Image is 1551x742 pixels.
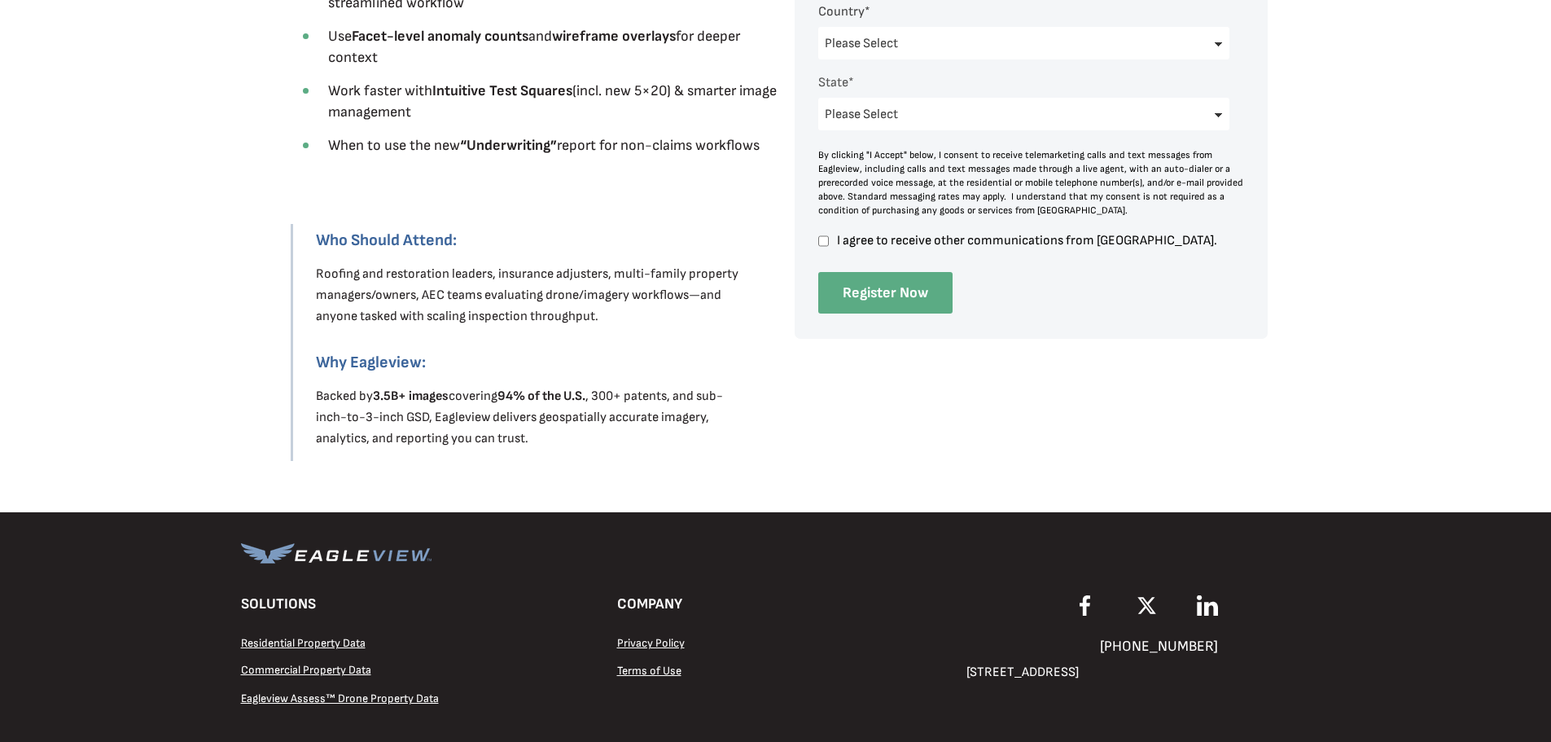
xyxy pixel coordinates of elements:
img: EagleView X Twitter [1134,595,1159,616]
strong: Intuitive Test Squares [432,82,572,99]
img: EagleView LinkedIn [1197,595,1218,616]
a: Terms of Use [617,664,681,677]
img: EagleView Facebook [1080,595,1090,616]
a: Commercial Property Data [241,663,371,676]
span: Work faster with (incl. new 5×20) & smarter image management [328,82,777,121]
span: [STREET_ADDRESS] [966,665,1079,680]
strong: Facet-level anomaly counts [352,28,528,45]
span: Use and for deeper context [328,28,740,66]
div: By clicking "I Accept" below, I consent to receive telemarketing calls and text messages from Eag... [818,148,1245,217]
a: Residential Property Data [241,636,366,649]
span: Eagleview Assess™ Drone Property Data [241,692,439,705]
span: When to use the new report for non-claims workflows [328,137,760,154]
span: Commercial Property Data [241,663,371,677]
span: Roofing and restoration leaders, insurance adjusters, multi-family property managers/owners, AEC ... [316,266,738,324]
strong: wireframe overlays [552,28,676,45]
strong: “Underwriting” [460,137,557,154]
strong: Why Eagleview: [316,353,426,372]
span: COMPANY [617,595,682,612]
span: I agree to receive other communications from [GEOGRAPHIC_DATA]. [835,234,1238,248]
span: Backed by covering , 300+ patents, and sub-inch-to-3-inch GSD, Eagleview delivers geospatially ac... [316,389,723,446]
a: Privacy Policy [617,636,685,649]
span: SOLUTIONS [241,595,316,612]
input: Register Now [818,272,953,314]
strong: Who Should Attend: [316,231,457,250]
span: Country [818,4,865,20]
span: Privacy Policy [617,636,685,650]
input: I agree to receive other communications from [GEOGRAPHIC_DATA]. [818,234,829,248]
a: Eagleview Assess™ Drone Property Data [241,692,439,705]
span: Residential Property Data [241,636,366,650]
strong: 3.5B+ images [373,389,449,404]
span: State [818,75,848,90]
strong: 94% of the U.S. [497,389,585,404]
span: [PHONE_NUMBER] [1100,638,1218,655]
